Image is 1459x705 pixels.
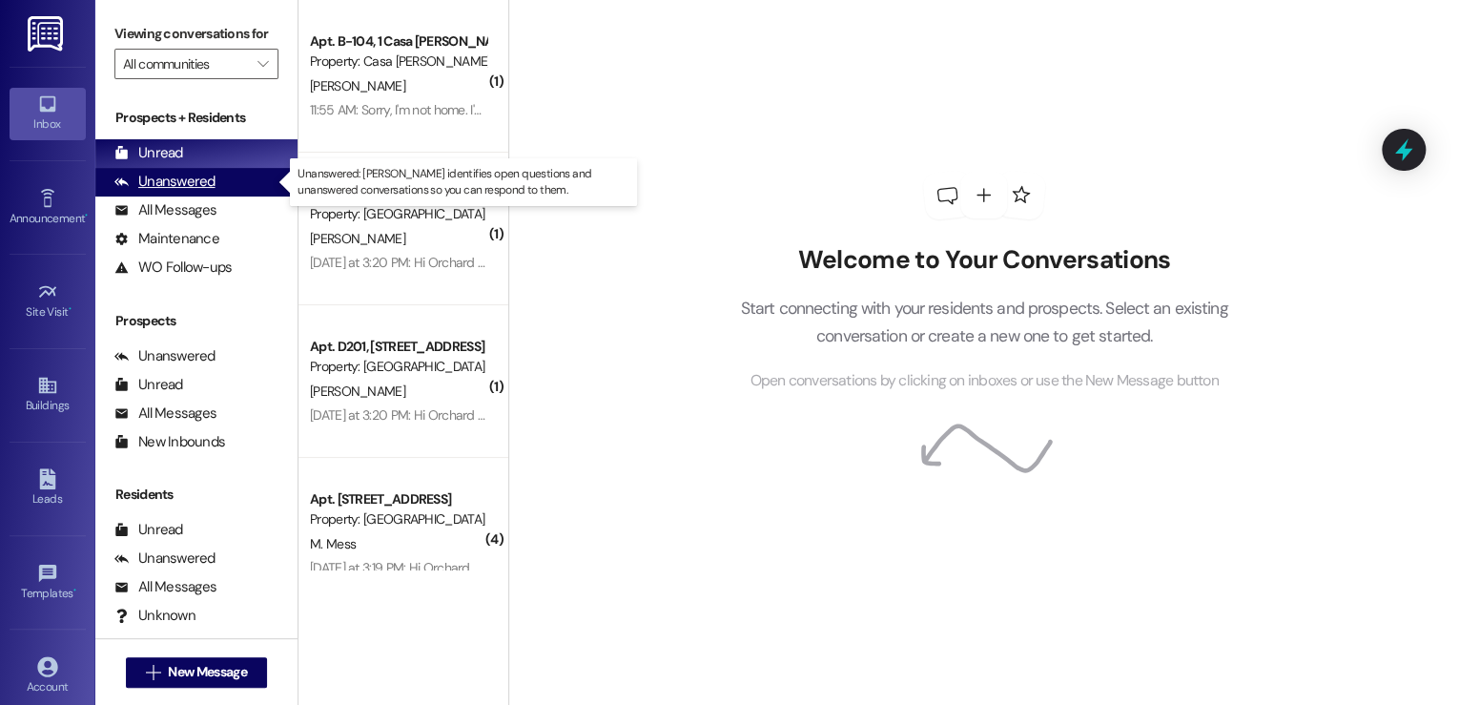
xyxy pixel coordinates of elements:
[310,509,486,529] div: Property: [GEOGRAPHIC_DATA]
[711,295,1257,349] p: Start connecting with your residents and prospects. Select an existing conversation or create a n...
[310,535,356,552] span: M. Mess
[711,245,1257,276] h2: Welcome to Your Conversations
[10,557,86,609] a: Templates •
[28,16,67,52] img: ResiDesk Logo
[114,549,216,569] div: Unanswered
[114,258,232,278] div: WO Follow-ups
[310,489,486,509] div: Apt. [STREET_ADDRESS]
[310,357,486,377] div: Property: [GEOGRAPHIC_DATA]
[310,383,405,400] span: [PERSON_NAME]
[85,209,88,222] span: •
[114,200,216,220] div: All Messages
[298,166,629,198] p: Unanswered: [PERSON_NAME] identifies open questions and unanswered conversations so you can respo...
[69,302,72,316] span: •
[310,31,486,52] div: Apt. B-104, 1 Casa [PERSON_NAME]
[95,485,298,505] div: Residents
[114,432,225,452] div: New Inbounds
[114,143,183,163] div: Unread
[95,108,298,128] div: Prospects + Residents
[168,662,246,682] span: New Message
[310,52,486,72] div: Property: Casa [PERSON_NAME]
[310,230,405,247] span: [PERSON_NAME]
[10,88,86,139] a: Inbox
[114,404,216,424] div: All Messages
[750,369,1218,393] span: Open conversations by clicking on inboxes or use the New Message button
[114,346,216,366] div: Unanswered
[310,204,486,224] div: Property: [GEOGRAPHIC_DATA]
[126,657,267,688] button: New Message
[310,337,486,357] div: Apt. D201, [STREET_ADDRESS]
[95,311,298,331] div: Prospects
[10,276,86,327] a: Site Visit •
[114,520,183,540] div: Unread
[10,463,86,514] a: Leads
[10,651,86,702] a: Account
[114,229,219,249] div: Maintenance
[257,56,268,72] i: 
[310,77,405,94] span: [PERSON_NAME]
[146,665,160,680] i: 
[114,375,183,395] div: Unread
[73,584,76,597] span: •
[114,19,278,49] label: Viewing conversations for
[123,49,248,79] input: All communities
[310,101,556,118] div: 11:55 AM: Sorry, I'm not home. I'm on business.
[10,369,86,421] a: Buildings
[114,606,195,626] div: Unknown
[114,577,216,597] div: All Messages
[114,172,216,192] div: Unanswered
